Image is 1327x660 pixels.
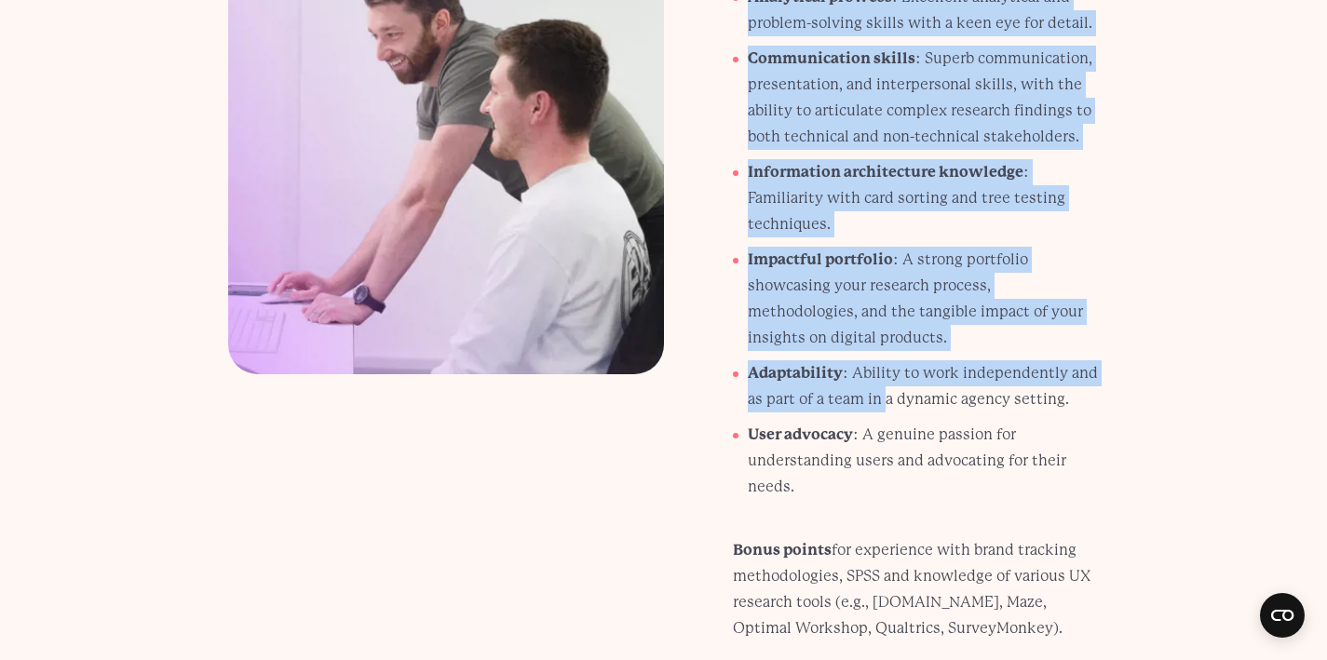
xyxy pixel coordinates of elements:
[748,163,1023,181] strong: Information architecture knowledge
[748,360,1099,412] p: : Ability to work independently and as part of a team in a dynamic agency setting.
[1260,593,1305,638] button: Open CMP widget
[748,247,1099,351] p: : A strong portfolio showcasing your research process, methodologies, and the tangible impact of ...
[748,159,1099,237] p: : Familiarity with card sorting and tree testing techniques.
[748,49,915,67] strong: Communication skills
[748,46,1099,150] p: : Superb communication, presentation, and interpersonal skills, with the ability to articulate co...
[748,250,893,268] strong: Impactful portfolio
[748,364,843,382] strong: Adaptability
[733,537,1099,641] p: for experience with brand tracking methodologies, SPSS and knowledge of various UX research tools...
[733,541,832,559] strong: Bonus points
[748,425,853,443] strong: User advocacy
[748,422,1099,500] p: : A genuine passion for understanding users and advocating for their needs.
